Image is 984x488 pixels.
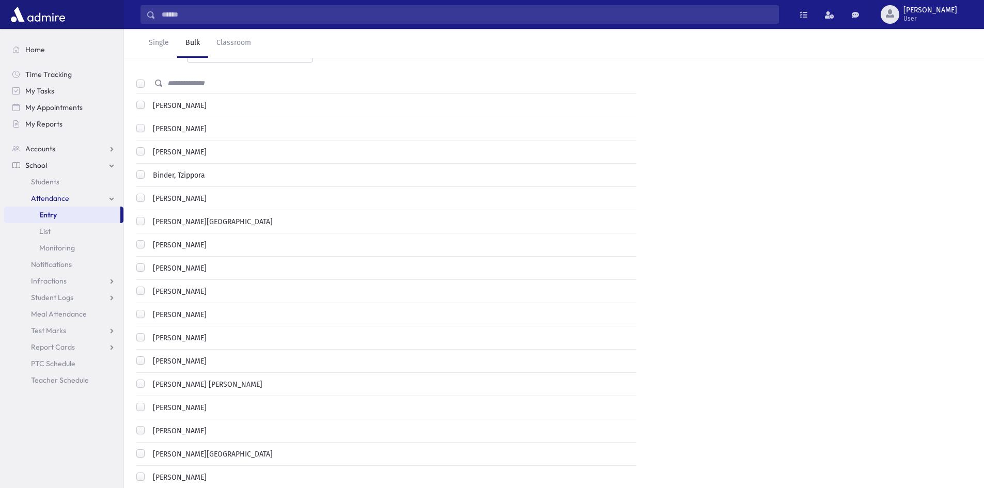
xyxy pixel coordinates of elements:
span: Entry [39,210,57,219]
a: Teacher Schedule [4,372,123,388]
a: Test Marks [4,322,123,339]
span: My Reports [25,119,63,129]
a: PTC Schedule [4,355,123,372]
label: [PERSON_NAME][GEOGRAPHIC_DATA] [149,449,273,460]
input: Search [155,5,778,24]
a: Bulk [177,29,208,58]
label: [PERSON_NAME] [149,333,207,343]
span: Meal Attendance [31,309,87,319]
a: Time Tracking [4,66,123,83]
a: Student Logs [4,289,123,306]
span: My Tasks [25,86,54,96]
span: School [25,161,47,170]
span: Time Tracking [25,70,72,79]
span: User [903,14,957,23]
label: [PERSON_NAME] [PERSON_NAME] [149,379,262,390]
label: [PERSON_NAME] [149,193,207,204]
span: Student Logs [31,293,73,302]
span: [PERSON_NAME] [903,6,957,14]
a: Entry [4,207,120,223]
span: Notifications [31,260,72,269]
span: Attendance [31,194,69,203]
label: [PERSON_NAME] [149,426,207,436]
span: Students [31,177,59,186]
label: [PERSON_NAME] [149,240,207,250]
label: [PERSON_NAME] [149,123,207,134]
label: [PERSON_NAME] [149,263,207,274]
label: [PERSON_NAME][GEOGRAPHIC_DATA] [149,216,273,227]
span: Report Cards [31,342,75,352]
a: My Tasks [4,83,123,99]
a: Meal Attendance [4,306,123,322]
label: [PERSON_NAME] [149,402,207,413]
a: My Appointments [4,99,123,116]
a: Notifications [4,256,123,273]
span: My Appointments [25,103,83,112]
span: Teacher Schedule [31,375,89,385]
a: School [4,157,123,174]
a: Single [140,29,177,58]
a: Attendance [4,190,123,207]
label: [PERSON_NAME] [149,286,207,297]
a: Students [4,174,123,190]
span: Home [25,45,45,54]
label: Binder, Tzippora [149,170,205,181]
label: [PERSON_NAME] [149,472,207,483]
a: Classroom [208,29,259,58]
span: PTC Schedule [31,359,75,368]
a: Accounts [4,140,123,157]
label: [PERSON_NAME] [149,356,207,367]
a: Report Cards [4,339,123,355]
span: Infractions [31,276,67,286]
span: Accounts [25,144,55,153]
label: [PERSON_NAME] [149,309,207,320]
a: List [4,223,123,240]
a: Monitoring [4,240,123,256]
span: Monitoring [39,243,75,253]
label: [PERSON_NAME] [149,100,207,111]
a: My Reports [4,116,123,132]
a: Infractions [4,273,123,289]
span: List [39,227,51,236]
span: Test Marks [31,326,66,335]
a: Home [4,41,123,58]
img: AdmirePro [8,4,68,25]
label: [PERSON_NAME] [149,147,207,158]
